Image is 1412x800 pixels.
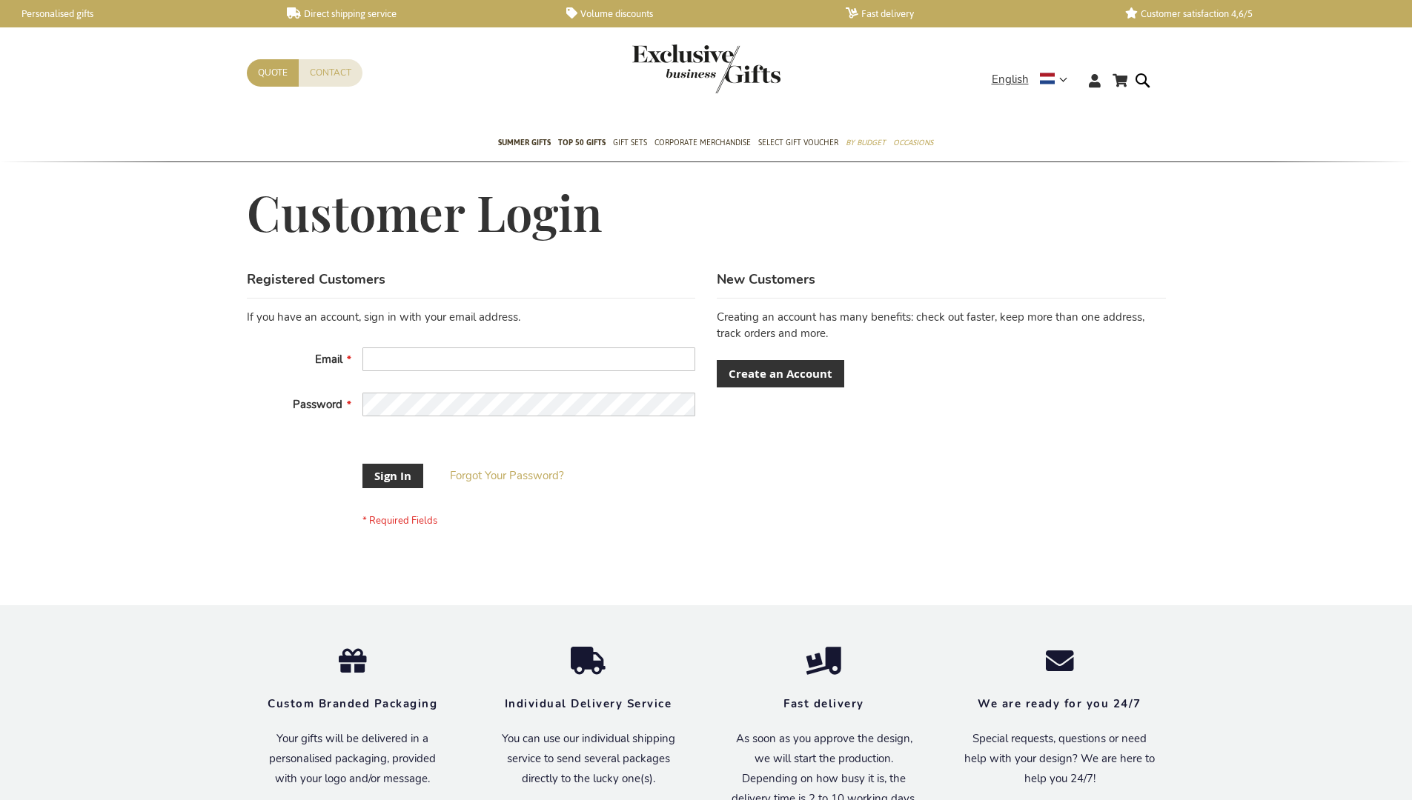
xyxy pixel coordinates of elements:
[654,135,751,150] span: Corporate Merchandise
[299,59,362,87] a: Contact
[654,125,751,162] a: Corporate Merchandise
[893,135,933,150] span: Occasions
[362,464,423,488] button: Sign In
[613,135,647,150] span: Gift Sets
[978,696,1141,711] strong: We are ready for you 24/7
[566,7,822,20] a: Volume discounts
[247,180,603,244] span: Customer Login
[717,270,815,288] strong: New Customers
[315,352,342,367] span: Email
[7,7,263,20] a: Personalised gifts
[498,125,551,162] a: Summer Gifts
[257,729,448,789] p: Your gifts will be delivered in a personalised packaging, provided with your logo and/or message.
[450,468,564,484] a: Forgot Your Password?
[293,397,342,412] span: Password
[374,468,411,484] span: Sign In
[893,125,933,162] a: Occasions
[729,366,832,381] span: Create an Account
[613,125,647,162] a: Gift Sets
[505,696,672,711] strong: Individual Delivery Service
[846,125,886,162] a: By Budget
[247,310,695,325] div: If you have an account, sign in with your email address.
[717,360,844,387] a: Create an Account
[1125,7,1381,20] a: Customer satisfaction 4,6/5
[498,135,551,150] span: Summer Gifts
[632,44,706,93] a: store logo
[632,44,780,93] img: Exclusive Business gifts logo
[247,59,299,87] a: Quote
[558,125,606,162] a: TOP 50 Gifts
[717,310,1165,341] p: Creating an account has many benefits: check out faster, keep more than one address, track orders...
[493,729,684,789] p: You can use our individual shipping service to send several packages directly to the lucky one(s).
[846,135,886,150] span: By Budget
[992,71,1029,88] span: English
[450,468,564,483] span: Forgot Your Password?
[558,135,606,150] span: TOP 50 Gifts
[362,347,695,371] input: Email
[783,696,864,711] strong: Fast delivery
[247,270,385,288] strong: Registered Customers
[287,7,543,20] a: Direct shipping service
[846,7,1101,20] a: Fast delivery
[758,135,838,150] span: Select Gift Voucher
[964,729,1156,789] p: Special requests, questions or need help with your design? We are here to help you 24/7!
[268,696,437,711] strong: Custom Branded Packaging
[758,125,838,162] a: Select Gift Voucher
